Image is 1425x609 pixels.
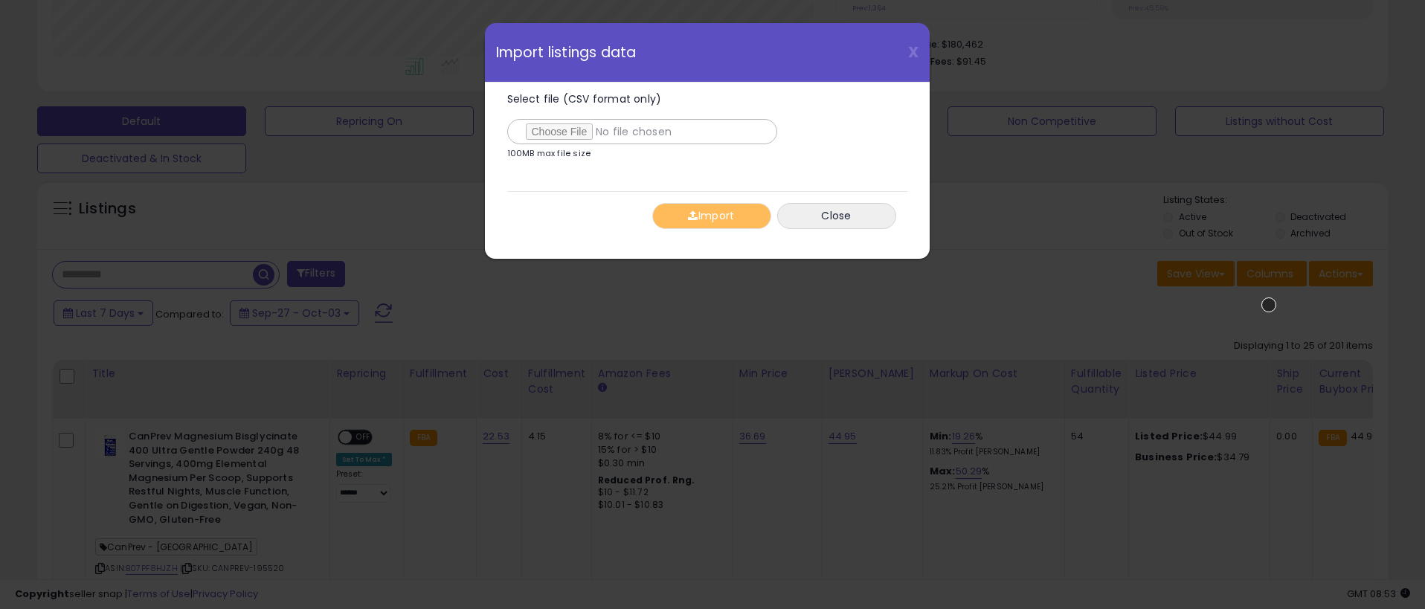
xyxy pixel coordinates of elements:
[507,149,591,158] p: 100MB max file size
[777,203,896,229] button: Close
[908,42,919,62] span: X
[652,203,771,229] button: Import
[496,45,637,59] span: Import listings data
[507,91,662,106] span: Select file (CSV format only)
